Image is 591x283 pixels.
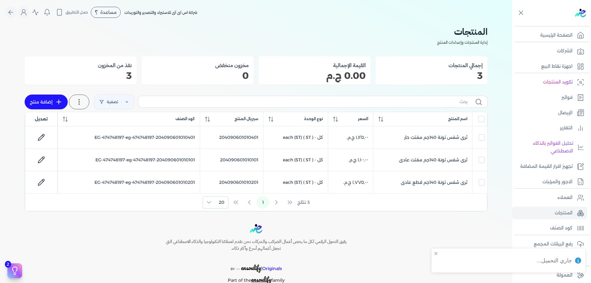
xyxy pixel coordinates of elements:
[58,126,200,149] td: EG-474748197-eg-474748197-204090601010401
[512,91,587,104] a: فواتير
[124,10,197,15] span: شركة اس اى آى للاستيراد والتصدير والتوريدات
[373,126,472,149] td: ثرى شفس تونة 140جم مفتت حار
[512,222,587,235] a: كود الصنف
[534,240,573,248] p: رفع البيانات المجمع
[557,47,573,55] p: الشركات
[153,257,360,273] p: |
[561,94,573,102] p: فواتير
[358,116,368,122] span: السعر
[434,251,438,256] button: close
[30,72,132,80] p: 3
[512,160,587,173] a: تجهيز اقرار القيمة المضافة
[543,78,573,86] p: تكويد المنتجات
[200,149,263,171] td: 204090601010101
[25,95,68,109] a: إضافة منتج
[263,72,366,80] p: 0.00 ج.م
[54,7,90,18] button: حمل التطبيق
[241,263,261,273] span: ensoulify
[512,107,587,119] a: الإيصال
[35,116,48,122] span: تعديل
[5,261,11,268] span: 2
[304,116,323,122] span: نوع الوحدة
[512,76,587,89] a: تكويد المنتجات
[328,149,373,171] td: ‏١٬١٠٠٫٠٠ ج.م.‏
[380,61,483,69] h3: إجمالي المنتجات
[540,31,573,39] p: الصفحة الرئيسية
[262,266,282,271] span: Originals
[25,25,488,38] h2: المنتجات
[30,61,132,69] h3: نفذ من المخزون
[58,171,200,194] td: EG-474748197-eg-474748197-204090601010201
[537,257,572,265] div: جاري التحميل...
[512,60,587,73] a: اجهزة نقاط البيع
[91,7,121,18] div: مساعدة
[373,149,472,171] td: ثرى شفس تونة 140جم مفتت عادى
[448,116,467,122] span: اسم المنتج
[251,277,271,283] a: ensoulify
[235,116,258,122] span: سيريال المنتج
[231,267,235,271] span: BY
[257,196,269,208] button: Page 1
[512,45,587,58] a: الشركات
[520,163,573,171] p: تجهيز اقرار القيمة المضافة
[147,61,249,69] h3: مخزون منخفض
[380,72,483,80] p: 3
[373,171,472,194] td: ثرى شفس تونة 140جم قطع عادى
[236,265,240,269] sup: __
[541,63,573,71] p: اجهزة نقاط البيع
[512,29,587,42] a: الصفحة الرئيسية
[263,171,328,194] td: كل - each (ST) ( ST )
[557,194,573,202] p: العملاء
[560,124,573,132] p: التقارير
[515,139,573,155] p: تحليل الفواتير بالذكاء الاصطناعي
[512,238,587,251] a: رفع البيانات المجمع
[66,10,88,15] span: حمل التطبيق
[200,171,263,194] td: 204090601010201
[143,99,468,105] input: بحث
[263,126,328,149] td: كل - each (ST) ( ST )
[550,224,573,232] p: كود الصنف
[575,9,586,17] img: logo
[175,116,195,122] span: كود الصنف
[215,197,228,208] span: Rows per page
[58,149,200,171] td: EG-474748197-eg-474748197-204090601010101
[147,72,249,80] p: 0
[263,149,328,171] td: كل - each (ST) ( ST )
[297,199,310,206] span: 3 نتائج
[555,209,573,217] p: المنتجات
[25,38,488,46] p: إدارة المنتجات وإعدادات المنتج
[328,171,373,194] td: ‏١٬٧٧٥٫٠٠ ج.م.‏
[512,176,587,188] a: الاجور والمرتبات
[512,122,587,135] a: التقارير
[512,207,587,220] a: المنتجات
[263,61,366,69] h3: القيمة الإجمالية
[542,178,573,186] p: الاجور والمرتبات
[328,126,373,149] td: ‏١٬١٢٥٫٠٠ ج.م.‏
[250,224,262,233] img: logo
[512,137,587,158] a: تحليل الفواتير بالذكاء الاصطناعي
[153,238,360,252] h6: رفيق التحول الرقمي لكل ما يخص أعمال الضرائب والشركات نحن نقدم لعملائنا التكنولوجيا والذكاء الاصطن...
[200,126,263,149] td: 204090601010401
[100,10,117,14] span: مساعدة
[7,263,22,278] button: 2
[558,109,573,117] p: الإيصال
[94,95,134,109] a: تصفية
[512,191,587,204] a: العملاء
